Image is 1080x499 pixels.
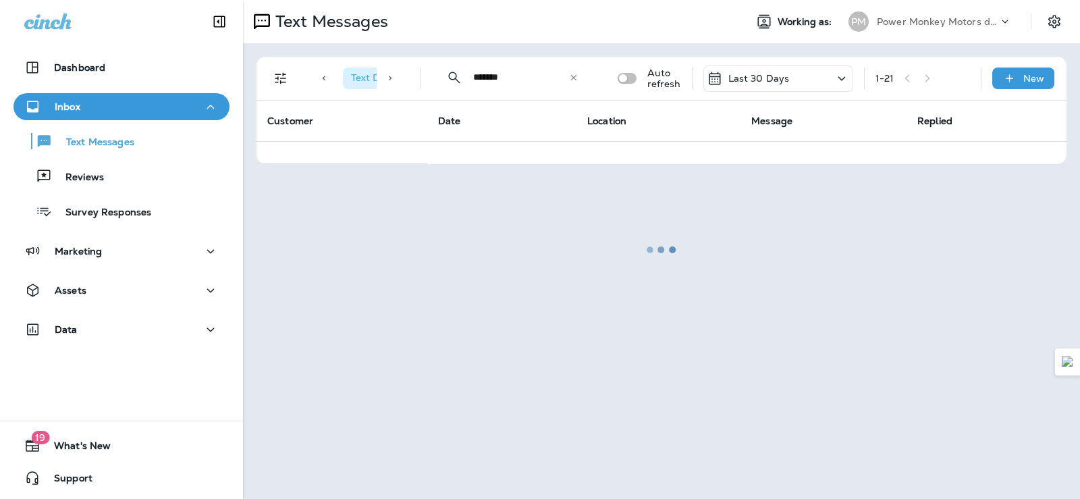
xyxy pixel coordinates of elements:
[55,101,80,112] p: Inbox
[13,465,230,492] button: Support
[13,432,230,459] button: 19What's New
[13,93,230,120] button: Inbox
[40,440,111,456] span: What's New
[13,197,230,226] button: Survey Responses
[53,136,134,149] p: Text Messages
[52,172,104,184] p: Reviews
[54,62,105,73] p: Dashboard
[1023,73,1044,84] p: New
[13,127,230,155] button: Text Messages
[13,238,230,265] button: Marketing
[1062,356,1074,368] img: Detect Auto
[52,207,151,219] p: Survey Responses
[13,162,230,190] button: Reviews
[55,285,86,296] p: Assets
[13,316,230,343] button: Data
[200,8,238,35] button: Collapse Sidebar
[13,54,230,81] button: Dashboard
[40,473,92,489] span: Support
[55,324,78,335] p: Data
[13,277,230,304] button: Assets
[31,431,49,444] span: 19
[55,246,102,257] p: Marketing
